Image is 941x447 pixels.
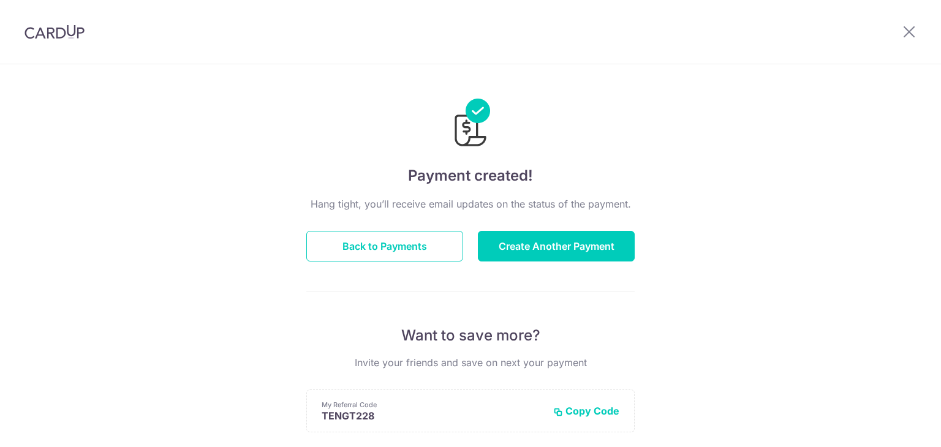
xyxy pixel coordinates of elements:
[25,24,85,39] img: CardUp
[306,165,635,187] h4: Payment created!
[553,405,619,417] button: Copy Code
[306,197,635,211] p: Hang tight, you’ll receive email updates on the status of the payment.
[451,99,490,150] img: Payments
[306,231,463,261] button: Back to Payments
[478,231,635,261] button: Create Another Payment
[322,410,543,422] p: TENGT228
[306,326,635,345] p: Want to save more?
[322,400,543,410] p: My Referral Code
[306,355,635,370] p: Invite your friends and save on next your payment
